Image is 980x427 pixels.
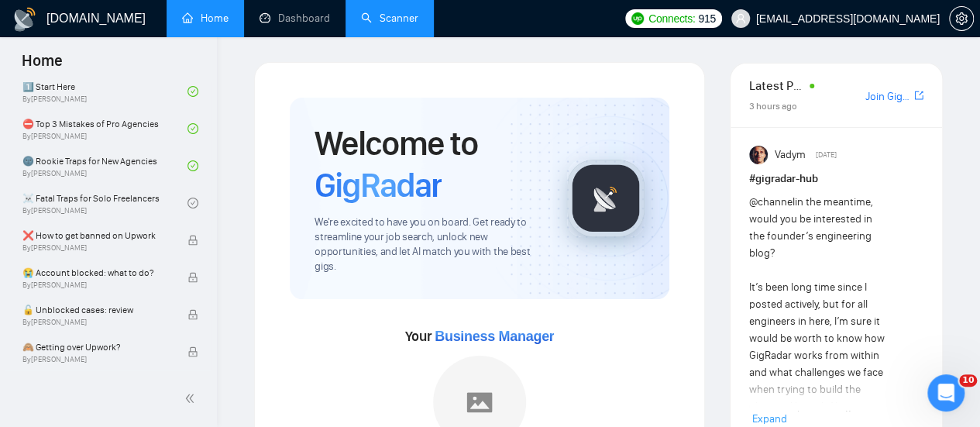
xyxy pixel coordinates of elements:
[22,74,187,108] a: 1️⃣ Start HereBy[PERSON_NAME]
[749,76,805,95] span: Latest Posts from the GigRadar Community
[315,122,542,206] h1: Welcome to
[22,112,187,146] a: ⛔ Top 3 Mistakes of Pro AgenciesBy[PERSON_NAME]
[648,10,695,27] span: Connects:
[9,50,75,82] span: Home
[749,146,768,164] img: Vadym
[749,170,923,188] h1: # gigradar-hub
[735,13,746,24] span: user
[187,309,198,320] span: lock
[184,391,200,406] span: double-left
[914,89,923,102] span: export
[949,12,974,25] a: setting
[749,101,797,112] span: 3 hours ago
[631,12,644,25] img: upwork-logo.png
[22,149,187,183] a: 🌚 Rookie Traps for New AgenciesBy[PERSON_NAME]
[959,374,977,387] span: 10
[187,235,198,246] span: lock
[22,186,187,220] a: ☠️ Fatal Traps for Solo FreelancersBy[PERSON_NAME]
[187,86,198,97] span: check-circle
[315,164,442,206] span: GigRadar
[22,243,171,253] span: By [PERSON_NAME]
[22,318,171,327] span: By [PERSON_NAME]
[22,265,171,281] span: 😭 Account blocked: what to do?
[315,215,542,274] span: We're excited to have you on board. Get ready to streamline your job search, unlock new opportuni...
[949,6,974,31] button: setting
[361,12,418,25] a: searchScanner
[405,328,555,345] span: Your
[187,346,198,357] span: lock
[567,160,645,237] img: gigradar-logo.png
[187,198,198,208] span: check-circle
[22,339,171,355] span: 🙈 Getting over Upwork?
[12,7,37,32] img: logo
[865,88,911,105] a: Join GigRadar Slack Community
[914,88,923,103] a: export
[815,148,836,162] span: [DATE]
[260,12,330,25] a: dashboardDashboard
[698,10,715,27] span: 915
[22,281,171,290] span: By [PERSON_NAME]
[187,272,198,283] span: lock
[187,160,198,171] span: check-circle
[187,123,198,134] span: check-circle
[927,374,965,412] iframe: Intercom live chat
[752,412,787,425] span: Expand
[22,302,171,318] span: 🔓 Unblocked cases: review
[22,228,171,243] span: ❌ How to get banned on Upwork
[22,355,171,364] span: By [PERSON_NAME]
[435,329,554,344] span: Business Manager
[775,146,806,164] span: Vadym
[749,195,795,208] span: @channel
[182,12,229,25] a: homeHome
